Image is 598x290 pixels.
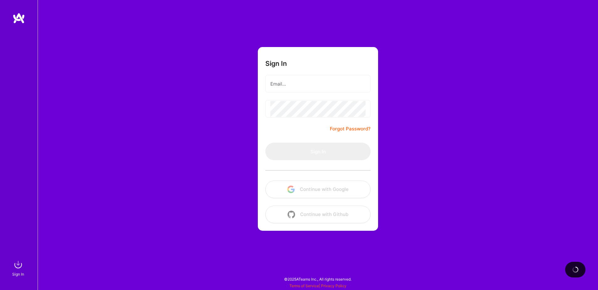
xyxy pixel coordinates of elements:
[288,211,295,218] img: icon
[12,271,24,277] div: Sign In
[265,206,371,223] button: Continue with Github
[13,13,25,24] img: logo
[330,125,371,133] a: Forgot Password?
[287,186,295,193] img: icon
[38,271,598,287] div: © 2025 ATeams Inc., All rights reserved.
[270,76,366,92] input: Email...
[572,266,579,273] img: loading
[289,283,319,288] a: Terms of Service
[265,181,371,198] button: Continue with Google
[265,60,287,67] h3: Sign In
[12,258,24,271] img: sign in
[13,258,24,277] a: sign inSign In
[321,283,346,288] a: Privacy Policy
[289,283,346,288] span: |
[265,143,371,160] button: Sign In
